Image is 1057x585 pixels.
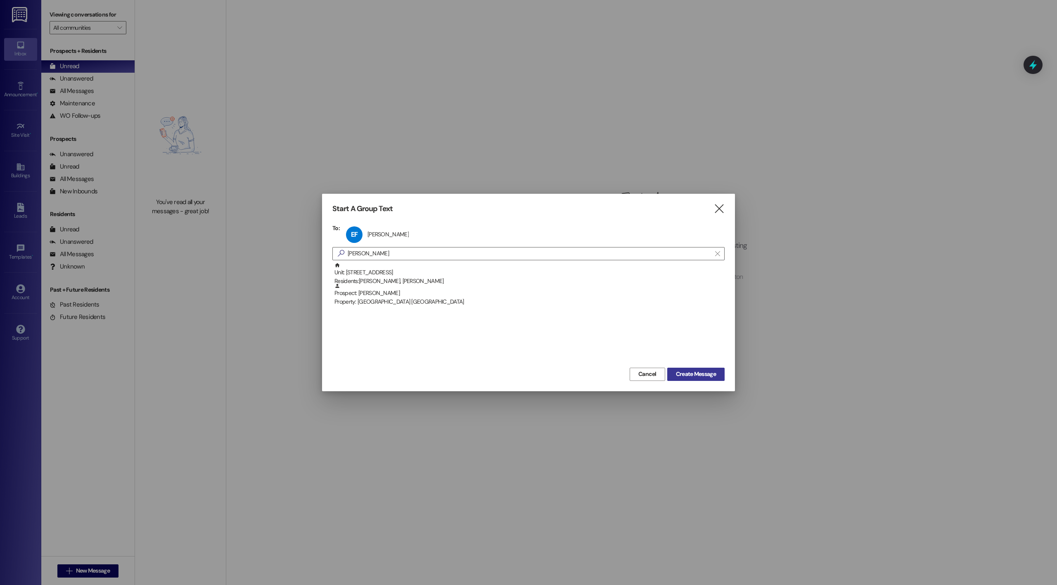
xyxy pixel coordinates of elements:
div: Property: [GEOGRAPHIC_DATA] [GEOGRAPHIC_DATA] [334,297,725,306]
h3: To: [332,224,340,232]
span: EF [351,230,358,239]
h3: Start A Group Text [332,204,393,214]
i:  [713,205,725,213]
button: Create Message [667,368,725,381]
div: Unit: [STREET_ADDRESS] [334,262,725,286]
div: Unit: [STREET_ADDRESS]Residents:[PERSON_NAME], [PERSON_NAME] [332,262,725,283]
div: Prospect: [PERSON_NAME]Property: [GEOGRAPHIC_DATA] [GEOGRAPHIC_DATA] [332,283,725,304]
div: Residents: [PERSON_NAME], [PERSON_NAME] [334,277,725,285]
input: Search for any contact or apartment [348,248,711,259]
i:  [715,250,720,257]
button: Cancel [630,368,665,381]
span: Cancel [638,370,656,378]
div: [PERSON_NAME] [367,231,409,238]
i:  [334,249,348,258]
div: Prospect: [PERSON_NAME] [334,283,725,307]
span: Create Message [676,370,716,378]
button: Clear text [711,247,724,260]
